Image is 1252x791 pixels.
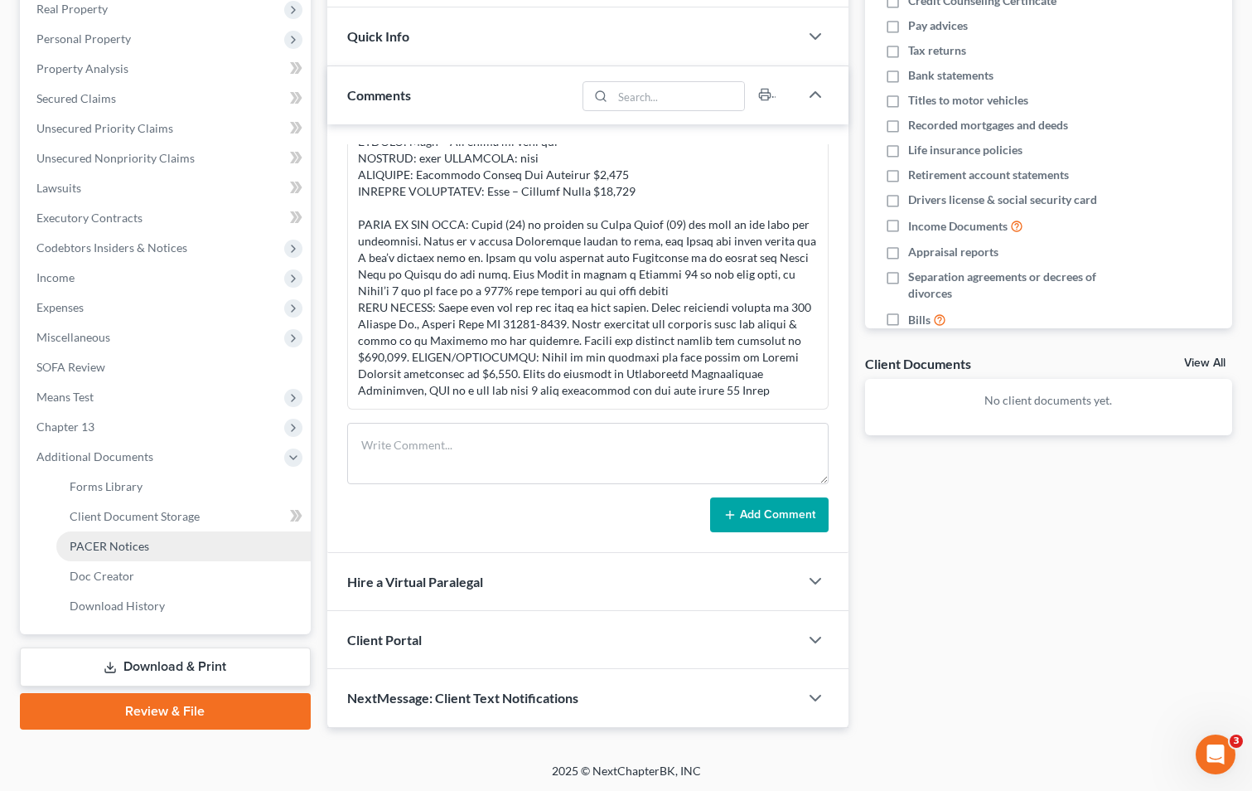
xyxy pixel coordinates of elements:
[36,240,187,255] span: Codebtors Insiders & Notices
[36,270,75,284] span: Income
[908,92,1028,109] span: Titles to motor vehicles
[1196,735,1235,774] iframe: Intercom live chat
[908,167,1069,183] span: Retirement account statements
[23,173,311,203] a: Lawsuits
[70,569,134,583] span: Doc Creator
[358,84,818,399] div: 60-LO- Ipsum Dolors Ametc ADIP ELITSED: 8 DO 762% Eiusmodte 79/INC $ 747 Utlabor ETDOLO: Magn – A...
[1184,357,1225,369] a: View All
[56,502,311,531] a: Client Document Storage
[908,17,968,34] span: Pay advices
[347,690,578,706] span: NextMessage: Client Text Notifications
[56,472,311,502] a: Forms Library
[36,2,108,16] span: Real Property
[710,497,829,532] button: Add Comment
[347,574,483,590] span: Hire a Virtual Paralegal
[36,360,105,374] span: SOFA Review
[36,211,143,225] span: Executory Contracts
[36,449,153,463] span: Additional Documents
[36,61,128,75] span: Property Analysis
[56,531,311,561] a: PACER Notices
[36,121,173,135] span: Unsecured Priority Claims
[36,151,195,165] span: Unsecured Nonpriority Claims
[908,244,998,260] span: Appraisal reports
[70,539,149,553] span: PACER Notices
[865,355,971,372] div: Client Documents
[347,632,422,648] span: Client Portal
[1230,735,1243,748] span: 3
[36,91,116,105] span: Secured Claims
[23,84,311,114] a: Secured Claims
[23,54,311,84] a: Property Analysis
[70,509,200,523] span: Client Document Storage
[36,181,81,195] span: Lawsuits
[908,218,1008,235] span: Income Documents
[908,67,993,84] span: Bank statements
[908,192,1097,208] span: Drivers license & social security card
[878,392,1219,409] p: No client documents yet.
[23,143,311,173] a: Unsecured Nonpriority Claims
[23,203,311,233] a: Executory Contracts
[20,648,311,687] a: Download & Print
[347,87,411,103] span: Comments
[23,352,311,382] a: SOFA Review
[20,693,311,730] a: Review & File
[23,114,311,143] a: Unsecured Priority Claims
[908,42,966,59] span: Tax returns
[908,142,1022,158] span: Life insurance policies
[56,591,311,621] a: Download History
[908,117,1068,133] span: Recorded mortgages and deeds
[36,390,94,404] span: Means Test
[36,32,131,46] span: Personal Property
[612,82,744,110] input: Search...
[36,300,84,314] span: Expenses
[908,312,931,328] span: Bills
[36,330,110,344] span: Miscellaneous
[347,28,409,44] span: Quick Info
[56,561,311,591] a: Doc Creator
[70,479,143,493] span: Forms Library
[70,599,165,613] span: Download History
[908,269,1127,302] span: Separation agreements or decrees of divorces
[36,420,94,434] span: Chapter 13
